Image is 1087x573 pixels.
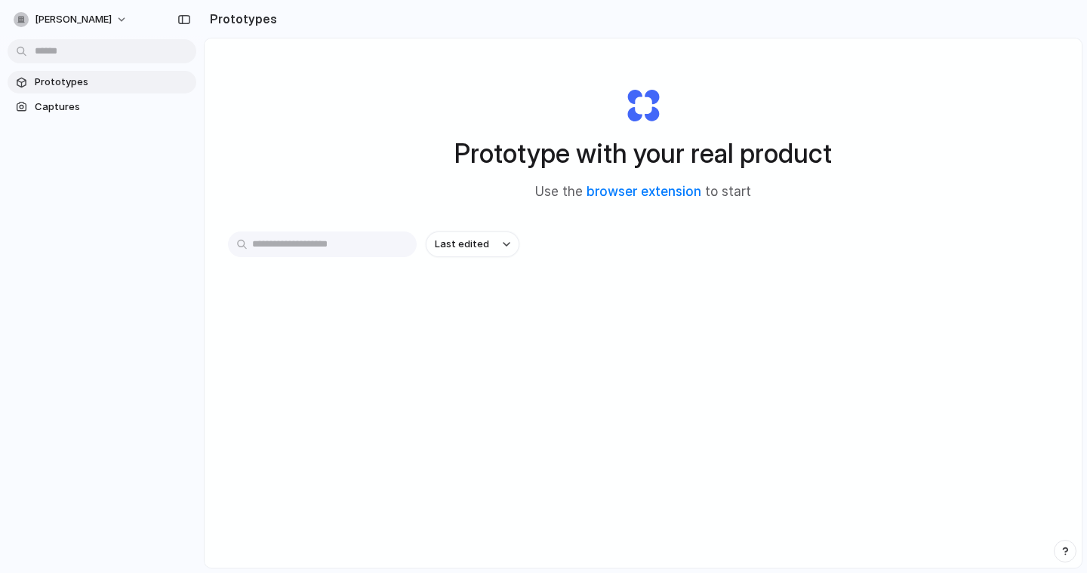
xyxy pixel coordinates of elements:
[35,100,190,115] span: Captures
[535,182,751,202] span: Use the to start
[204,10,277,28] h2: Prototypes
[435,237,489,252] span: Last edited
[454,133,832,173] h1: Prototype with your real product
[587,184,701,199] a: browser extension
[8,71,196,93] a: Prototypes
[35,12,112,27] span: [PERSON_NAME]
[426,231,519,257] button: Last edited
[35,75,190,90] span: Prototypes
[8,8,135,32] button: [PERSON_NAME]
[8,96,196,118] a: Captures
